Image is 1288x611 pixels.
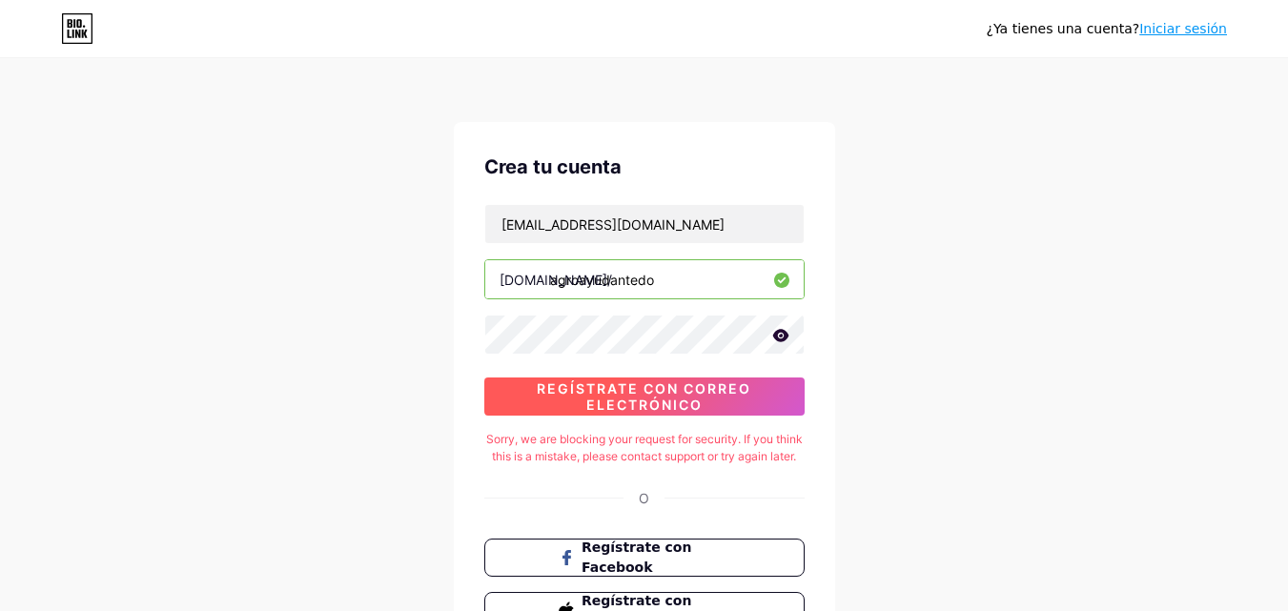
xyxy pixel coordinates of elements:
[500,272,612,288] font: [DOMAIN_NAME]/
[485,260,804,298] input: nombre de usuario
[484,431,805,465] div: Sorry, we are blocking your request for security. If you think this is a mistake, please contact ...
[485,205,804,243] input: Correo electrónico
[484,539,805,577] button: Regístrate con Facebook
[639,490,649,506] font: O
[582,540,691,575] font: Regístrate con Facebook
[484,377,805,416] button: Regístrate con correo electrónico
[1139,21,1227,36] a: Iniciar sesión
[484,155,622,178] font: Crea tu cuenta
[987,21,1140,36] font: ¿Ya tienes una cuenta?
[537,380,751,413] font: Regístrate con correo electrónico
